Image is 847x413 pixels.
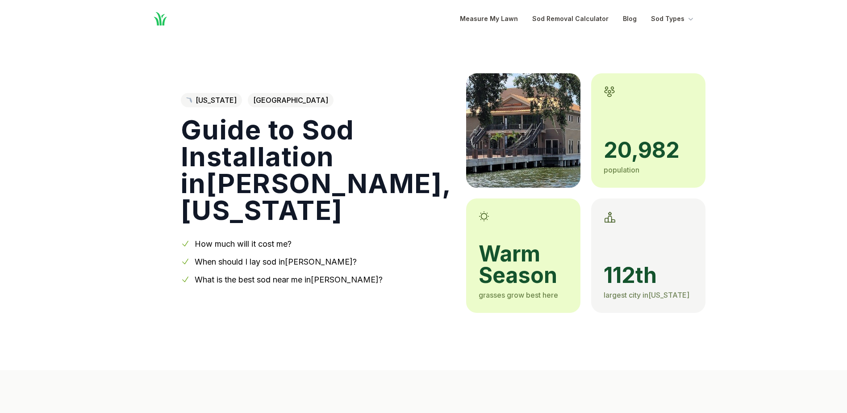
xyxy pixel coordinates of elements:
[181,93,242,107] a: [US_STATE]
[479,291,558,299] span: grasses grow best here
[604,291,689,299] span: largest city in [US_STATE]
[651,13,695,24] button: Sod Types
[460,13,518,24] a: Measure My Lawn
[466,73,580,188] img: A picture of Tavares
[623,13,637,24] a: Blog
[195,239,292,249] a: How much will it cost me?
[248,93,334,107] span: [GEOGRAPHIC_DATA]
[479,243,568,286] span: warm season
[181,116,452,223] h1: Guide to Sod Installation in [PERSON_NAME] , [US_STATE]
[604,139,693,161] span: 20,982
[186,97,192,103] img: Florida state outline
[604,265,693,286] span: 112th
[532,13,609,24] a: Sod Removal Calculator
[604,165,639,174] span: population
[195,257,357,266] a: When should I lay sod in[PERSON_NAME]?
[195,275,383,284] a: What is the best sod near me in[PERSON_NAME]?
